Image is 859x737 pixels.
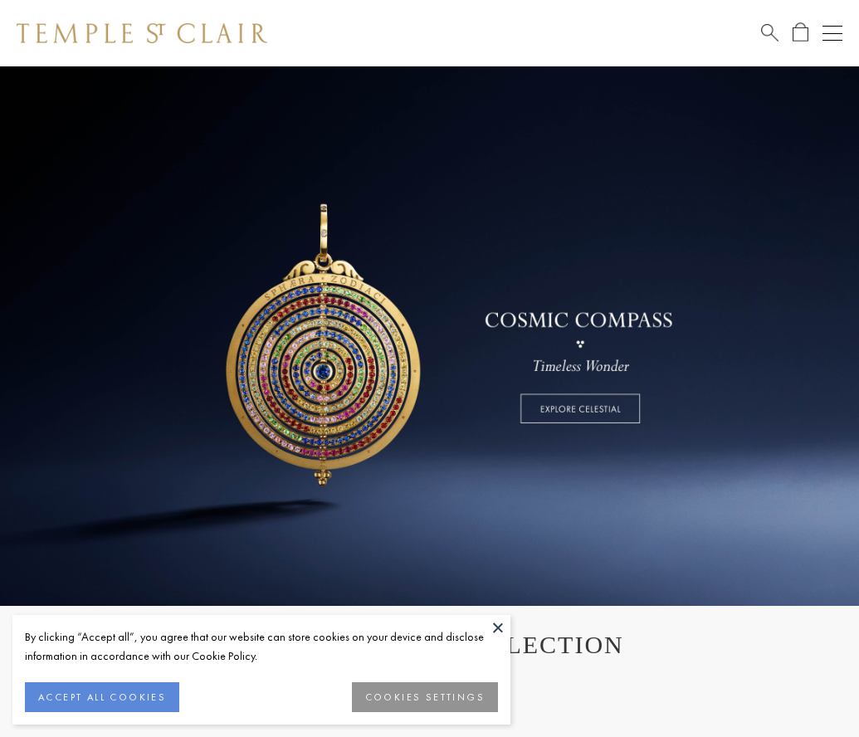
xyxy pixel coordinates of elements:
[25,682,179,712] button: ACCEPT ALL COOKIES
[25,627,498,666] div: By clicking “Accept all”, you agree that our website can store cookies on your device and disclos...
[17,23,267,43] img: Temple St. Clair
[793,22,808,43] a: Open Shopping Bag
[822,23,842,43] button: Open navigation
[761,22,778,43] a: Search
[352,682,498,712] button: COOKIES SETTINGS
